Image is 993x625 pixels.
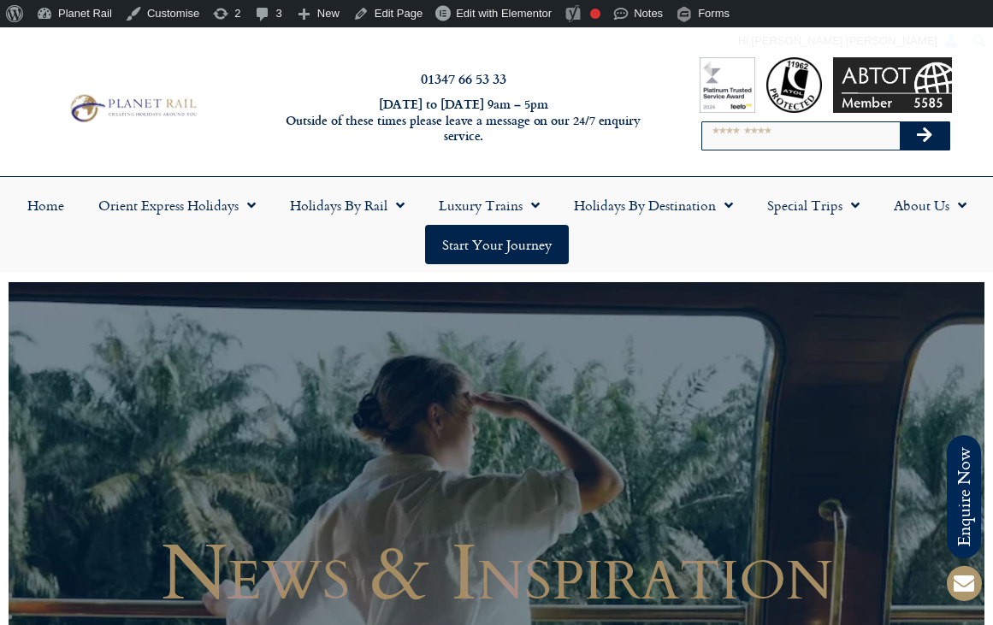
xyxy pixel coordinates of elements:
div: Focus keyphrase not set [590,9,600,19]
a: Holidays by Destination [557,186,750,225]
a: Luxury Trains [422,186,557,225]
img: Planet Rail Train Holidays Logo [65,91,200,125]
span: [PERSON_NAME] [PERSON_NAME] [752,34,937,47]
button: Search [900,122,949,150]
span: Edit with Elementor [456,7,552,20]
h6: [DATE] to [DATE] 9am – 5pm Outside of these times please leave a message on our 24/7 enquiry serv... [269,97,658,144]
a: Special Trips [750,186,877,225]
a: Start your Journey [425,225,569,264]
h1: News & Inspiration [17,529,976,608]
a: Home [10,186,81,225]
a: Orient Express Holidays [81,186,273,225]
a: 01347 66 53 33 [421,68,506,88]
nav: Menu [9,186,984,264]
a: About Us [877,186,984,225]
a: Holidays by Rail [273,186,422,225]
a: Hi, [732,27,966,55]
